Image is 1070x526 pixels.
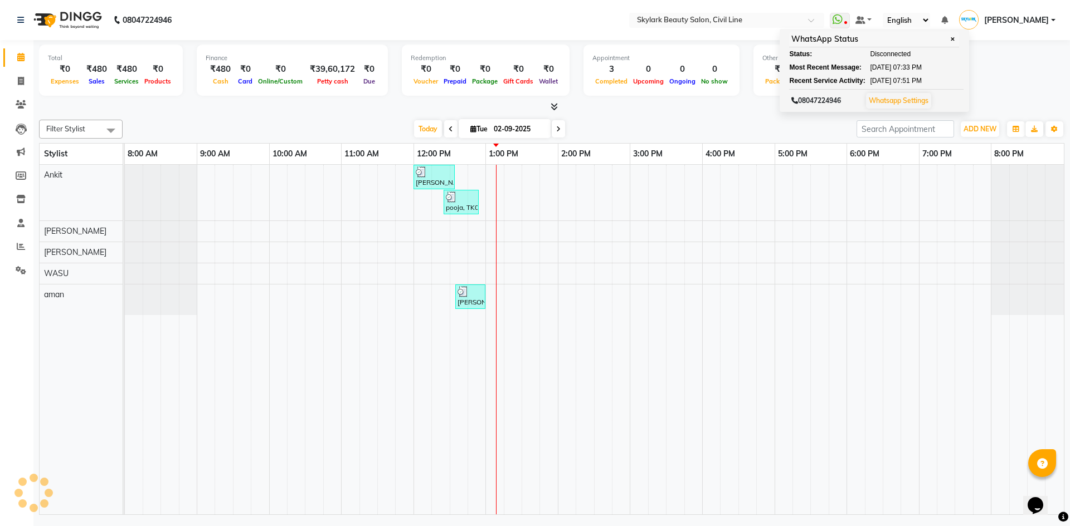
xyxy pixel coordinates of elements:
[255,77,305,85] span: Online/Custom
[592,77,630,85] span: Completed
[870,49,911,59] span: Disconnected
[775,146,810,162] a: 5:00 PM
[893,62,922,72] span: 07:33 PM
[592,53,731,63] div: Appointment
[441,63,469,76] div: ₹0
[947,35,957,43] span: ✕
[305,63,359,76] div: ₹39,60,172
[789,32,959,47] div: WhatsApp Status
[342,146,382,162] a: 11:00 AM
[46,124,85,133] span: Filter Stylist
[48,53,174,63] div: Total
[789,76,850,86] div: Recent Service Activity:
[411,77,441,85] span: Voucher
[959,10,979,30] img: Shashwat Pandey
[789,62,850,72] div: Most Recent Message:
[857,120,954,137] input: Search Appointment
[111,63,142,76] div: ₹480
[490,121,546,137] input: 2025-09-02
[125,146,160,162] a: 8:00 AM
[984,14,1049,26] span: [PERSON_NAME]
[630,63,667,76] div: 0
[44,149,67,159] span: Stylist
[235,77,255,85] span: Card
[359,63,379,76] div: ₹0
[44,226,106,236] span: [PERSON_NAME]
[28,4,105,36] img: logo
[235,63,255,76] div: ₹0
[255,63,305,76] div: ₹0
[762,63,797,76] div: ₹0
[48,77,82,85] span: Expenses
[469,77,500,85] span: Package
[762,53,943,63] div: Other sales
[411,63,441,76] div: ₹0
[197,146,233,162] a: 9:00 AM
[414,146,454,162] a: 12:00 PM
[630,146,665,162] a: 3:00 PM
[961,121,999,137] button: ADD NEW
[558,146,594,162] a: 2:00 PM
[500,63,536,76] div: ₹0
[123,4,172,36] b: 08047224946
[920,146,955,162] a: 7:00 PM
[441,77,469,85] span: Prepaid
[866,93,931,109] button: Whatsapp Settings
[142,77,174,85] span: Products
[870,76,891,86] span: [DATE]
[142,63,174,76] div: ₹0
[468,125,490,133] span: Tue
[48,63,82,76] div: ₹0
[869,96,928,105] a: Whatsapp Settings
[698,77,731,85] span: No show
[206,63,235,76] div: ₹480
[789,49,850,59] div: Status:
[206,53,379,63] div: Finance
[870,62,891,72] span: [DATE]
[500,77,536,85] span: Gift Cards
[445,191,478,213] div: pooja, TK02, 12:25 PM-12:55 PM, THRE.+FORE.+UPPER LIP.,Face Bleach
[698,63,731,76] div: 0
[361,77,378,85] span: Due
[415,166,454,188] div: [PERSON_NAME], TK01, 12:00 PM-12:35 PM, Threading - Eyebrow,Threading - Forhead,Waxing - Upper Li...
[44,289,64,299] span: aman
[414,120,442,137] span: Today
[667,77,698,85] span: Ongoing
[86,77,108,85] span: Sales
[762,77,797,85] span: Packages
[847,146,882,162] a: 6:00 PM
[893,76,922,86] span: 07:51 PM
[44,247,106,257] span: [PERSON_NAME]
[82,63,111,76] div: ₹480
[536,63,561,76] div: ₹0
[667,63,698,76] div: 0
[536,77,561,85] span: Wallet
[630,77,667,85] span: Upcoming
[703,146,738,162] a: 4:00 PM
[1023,481,1059,515] iframe: chat widget
[469,63,500,76] div: ₹0
[270,146,310,162] a: 10:00 AM
[44,170,62,180] span: Ankit
[791,96,841,105] span: 08047224946
[456,286,484,307] div: [PERSON_NAME], TK03, 12:35 PM-01:00 PM, Threading - Eyebrow,Threading - Forhead
[314,77,351,85] span: Petty cash
[210,77,231,85] span: Cash
[991,146,1027,162] a: 8:00 PM
[592,63,630,76] div: 3
[111,77,142,85] span: Services
[411,53,561,63] div: Redemption
[44,268,69,278] span: WASU
[964,125,996,133] span: ADD NEW
[486,146,521,162] a: 1:00 PM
